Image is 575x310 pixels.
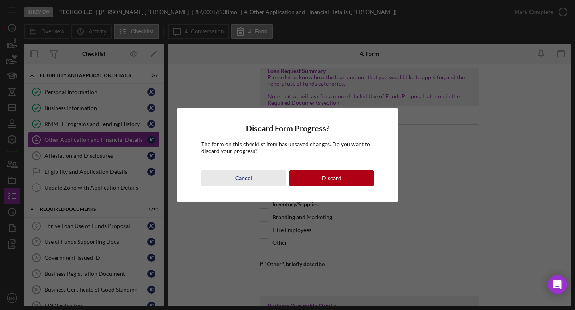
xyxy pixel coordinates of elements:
div: Cancel [235,170,252,186]
h4: Discard Form Progress? [201,124,374,133]
button: Cancel [201,170,286,186]
div: Discard [322,170,341,186]
span: The form on this checklist item has unsaved changes. Do you want to discard your progress? [201,141,370,154]
div: Open Intercom Messenger [548,275,567,294]
button: Discard [289,170,374,186]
